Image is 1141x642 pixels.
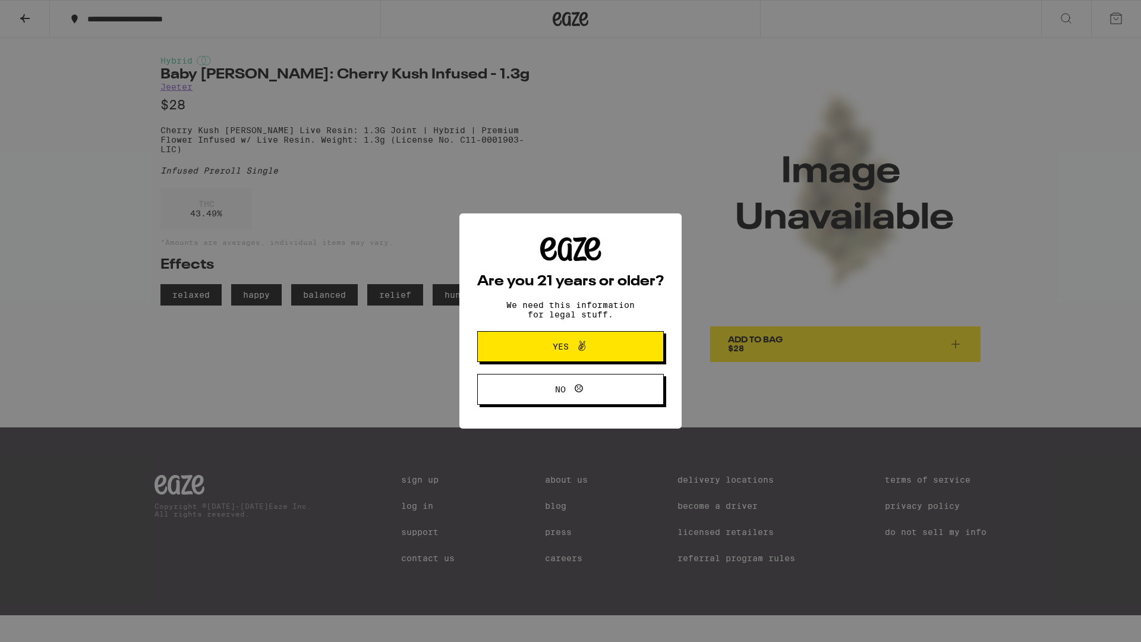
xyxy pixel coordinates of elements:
[553,342,569,351] span: Yes
[496,300,645,319] p: We need this information for legal stuff.
[477,374,664,405] button: No
[477,331,664,362] button: Yes
[477,275,664,289] h2: Are you 21 years or older?
[555,385,566,394] span: No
